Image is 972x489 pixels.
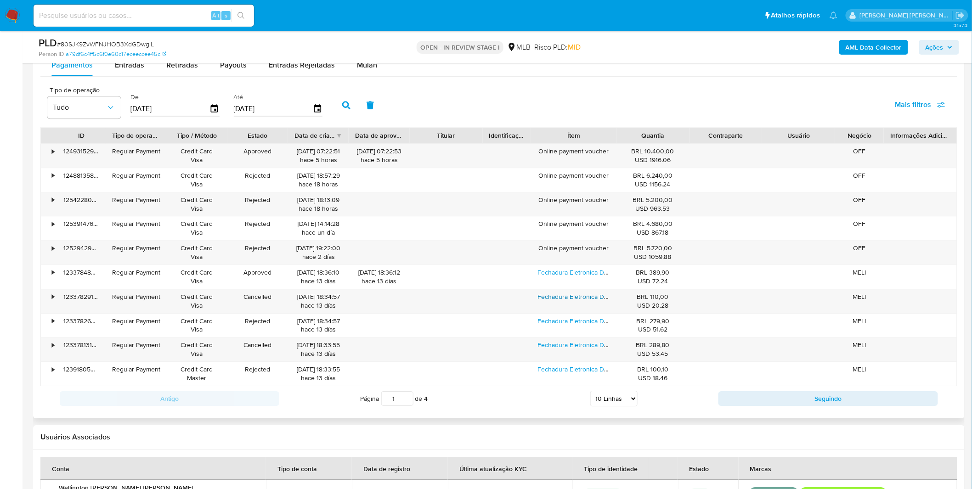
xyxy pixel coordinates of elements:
[40,433,957,442] h2: Usuários Associados
[955,11,965,20] a: Sair
[926,40,944,55] span: Ações
[232,9,250,22] button: search-icon
[771,11,820,20] span: Atalhos rápidos
[568,42,581,52] span: MID
[534,42,581,52] span: Risco PLD:
[34,10,254,22] input: Pesquise usuários ou casos...
[860,11,953,20] p: igor.silva@mercadolivre.com
[846,40,902,55] b: AML Data Collector
[39,50,64,58] b: Person ID
[919,40,959,55] button: Ações
[57,39,154,49] span: # 80SJK9ZvWFNJHOB3XdGDwgIL
[417,41,503,54] p: OPEN - IN REVIEW STAGE I
[66,50,166,58] a: a79df6c4ff5c6f0e60c17eceeccee45c
[39,35,57,50] b: PLD
[507,42,531,52] div: MLB
[225,11,227,20] span: s
[839,40,908,55] button: AML Data Collector
[954,22,967,29] span: 3.157.3
[830,11,837,19] a: Notificações
[212,11,220,20] span: Alt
